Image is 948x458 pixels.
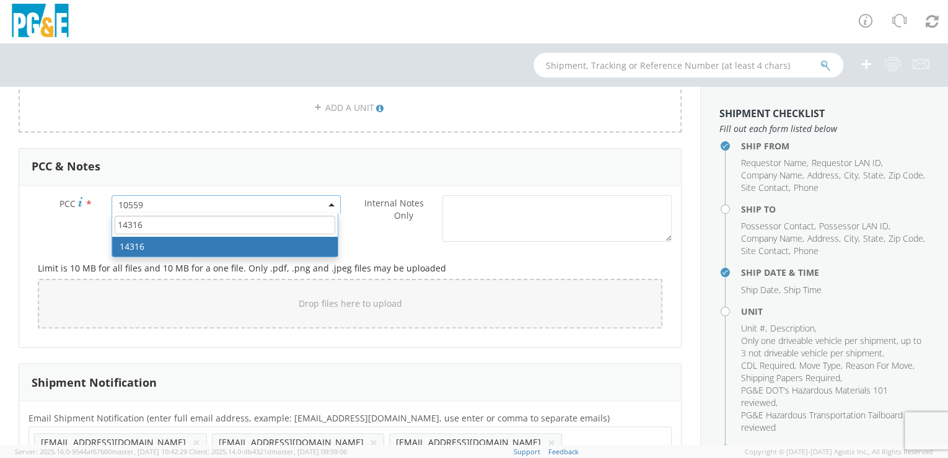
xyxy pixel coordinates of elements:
li: , [770,322,817,335]
span: [EMAIL_ADDRESS][DOMAIN_NAME] [41,436,186,448]
li: , [812,157,883,169]
button: × [370,435,377,450]
span: Email Shipment Notification (enter full email address, example: jdoe01@agistix.com, use enter or ... [29,412,610,424]
span: master, [DATE] 09:59:06 [271,447,347,456]
span: 10559 [112,195,341,214]
span: Fill out each form listed below [719,123,929,135]
li: , [844,232,860,245]
h3: Shipment Notification [32,376,157,389]
span: Company Name [741,232,802,244]
a: ADD A UNIT [19,83,682,133]
span: Copyright © [DATE]-[DATE] Agistix Inc., All Rights Reserved [745,447,933,457]
span: Server: 2025.16.0-9544af67660 [15,447,187,456]
span: Requestor Name [741,157,807,169]
span: Requestor LAN ID [812,157,881,169]
li: , [741,182,791,194]
li: , [819,220,890,232]
li: , [807,169,841,182]
span: Move Type [799,359,841,371]
span: [EMAIL_ADDRESS][DOMAIN_NAME] [219,436,364,448]
span: Phone [794,245,819,257]
h3: PCC & Notes [32,161,100,173]
h4: Unit [741,307,929,316]
span: CDL Required [741,359,794,371]
span: PG&E Hazardous Transportation Tailboard reviewed [741,409,903,433]
li: , [741,384,926,409]
li: , [741,372,842,384]
span: Address [807,232,839,244]
span: Ship Date [741,284,779,296]
span: Drop files here to upload [299,297,402,309]
button: × [193,435,200,450]
span: [EMAIL_ADDRESS][DOMAIN_NAME] [396,436,541,448]
a: Support [514,447,540,456]
li: , [741,284,781,296]
span: Site Contact [741,245,789,257]
h4: Ship Date & Time [741,268,929,277]
li: , [741,245,791,257]
li: , [741,169,804,182]
h4: Ship From [741,141,929,151]
span: Site Contact [741,182,789,193]
span: Description [770,322,815,334]
li: , [846,359,915,372]
span: Internal Notes Only [364,197,424,221]
span: Possessor LAN ID [819,220,889,232]
span: PCC [59,198,76,209]
li: , [741,232,804,245]
span: Ship Time [784,284,822,296]
span: Possessor Contact [741,220,814,232]
h4: Ship To [741,205,929,214]
li: 14316 [112,237,338,257]
a: Feedback [548,447,579,456]
span: master, [DATE] 10:42:29 [112,447,187,456]
span: City [844,232,858,244]
li: , [741,335,926,359]
li: , [889,232,925,245]
li: , [799,359,843,372]
span: 10559 [118,199,335,211]
span: Zip Code [889,232,923,244]
span: Zip Code [889,169,923,181]
span: City [844,169,858,181]
span: Unit # [741,322,765,334]
span: Only one driveable vehicle per shipment, up to 3 not driveable vehicle per shipment [741,335,921,359]
span: Client: 2025.14.0-db4321d [189,447,347,456]
li: , [889,169,925,182]
li: , [741,157,809,169]
h5: Limit is 10 MB for all files and 10 MB for a one file. Only .pdf, .png and .jpeg files may be upl... [38,263,662,273]
li: , [863,169,885,182]
span: Reason For Move [846,359,913,371]
li: , [741,359,796,372]
li: , [807,232,841,245]
span: State [863,169,884,181]
button: × [548,435,555,450]
li: , [741,220,816,232]
li: , [741,322,767,335]
li: , [844,169,860,182]
strong: Shipment Checklist [719,107,825,120]
span: Company Name [741,169,802,181]
input: Shipment, Tracking or Reference Number (at least 4 chars) [533,53,843,77]
span: PG&E DOT's Hazardous Materials 101 reviewed [741,384,888,408]
span: State [863,232,884,244]
img: pge-logo-06675f144f4cfa6a6814.png [9,4,71,40]
li: , [863,232,885,245]
span: Phone [794,182,819,193]
span: Address [807,169,839,181]
span: Shipping Papers Required [741,372,840,384]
